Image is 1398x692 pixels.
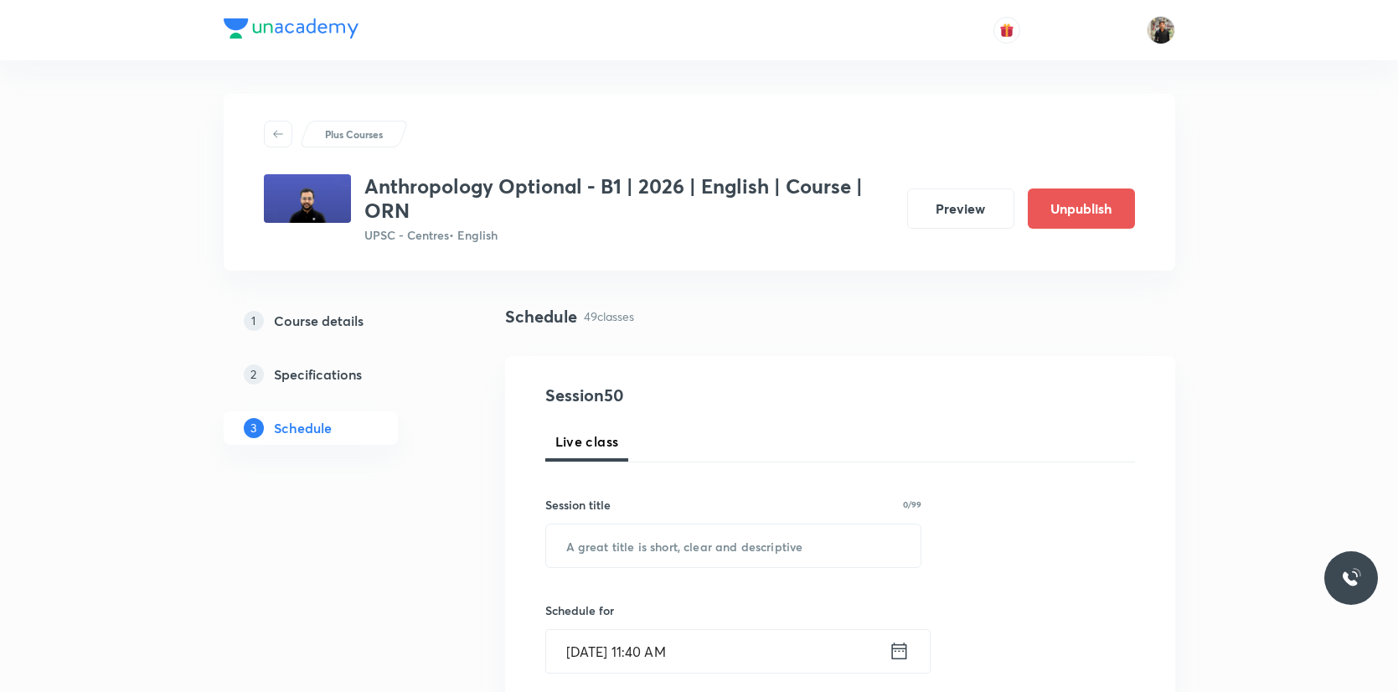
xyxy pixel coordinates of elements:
[274,364,362,385] h5: Specifications
[274,418,332,438] h5: Schedule
[274,311,364,331] h5: Course details
[244,311,264,331] p: 1
[555,431,619,452] span: Live class
[244,418,264,438] p: 3
[224,304,451,338] a: 1Course details
[1147,16,1175,44] img: Yudhishthir
[224,358,451,391] a: 2Specifications
[325,127,383,142] p: Plus Courses
[907,188,1014,229] button: Preview
[244,364,264,385] p: 2
[224,18,359,39] img: Company Logo
[1028,188,1135,229] button: Unpublish
[505,304,577,329] h4: Schedule
[546,524,921,567] input: A great title is short, clear and descriptive
[584,307,634,325] p: 49 classes
[545,496,611,514] h6: Session title
[264,174,351,223] img: 3fc044005997469aba647dd5ec3ced0c.jpg
[224,18,359,43] a: Company Logo
[1341,568,1361,588] img: ttu
[993,17,1020,44] button: avatar
[364,174,894,223] h3: Anthropology Optional - B1 | 2026 | English | Course | ORN
[545,602,922,619] h6: Schedule for
[364,226,894,244] p: UPSC - Centres • English
[545,383,851,408] h4: Session 50
[999,23,1014,38] img: avatar
[903,500,921,509] p: 0/99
